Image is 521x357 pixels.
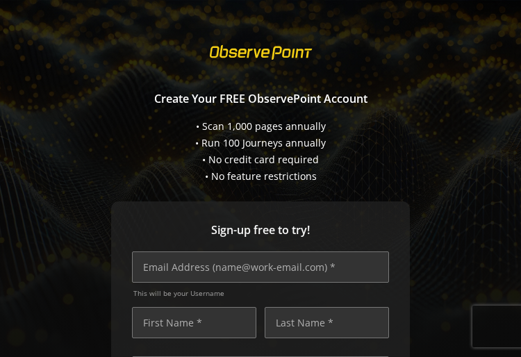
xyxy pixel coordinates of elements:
[195,169,326,183] div: • No feature restrictions
[133,288,389,298] span: This will be your Username
[195,153,326,167] div: • No credit card required
[132,307,256,338] input: First Name *
[132,222,389,238] span: Sign-up free to try!
[265,307,389,338] input: Last Name *
[132,251,389,283] input: Email Address (name@work-email.com) *
[195,119,326,133] div: • Scan 1,000 pages annually
[195,136,326,150] div: • Run 100 Journeys annually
